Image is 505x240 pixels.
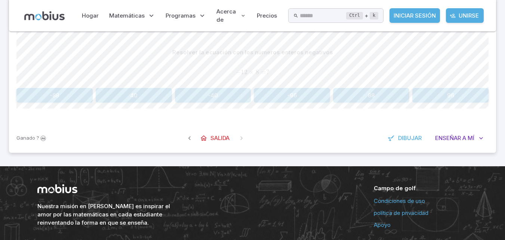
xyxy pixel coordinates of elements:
font: Iniciar sesión [394,12,436,19]
font: Salida [210,134,230,142]
font: Dibujar [398,134,422,142]
a: Iniciar sesión [389,8,440,23]
a: Precios [255,7,279,24]
font: − [235,68,241,76]
a: Hogar [80,7,101,24]
font: ? [266,68,270,76]
font: política de privacidad [374,209,428,216]
font: Matemáticas [109,12,145,19]
a: Condiciones de uso [374,197,468,205]
font: Unirse [459,12,479,19]
font: Condiciones de uso [374,197,425,204]
font: A mí [462,134,474,142]
font: 8 [256,68,259,76]
a: Apoyo [374,221,468,229]
font: Hogar [82,12,99,19]
font: Resolver la ecuación con los números enteros negativos [172,49,333,56]
a: Salida [196,131,235,145]
font: 96 [447,92,454,99]
font: -40 [208,92,218,99]
font: 12 [241,68,247,76]
kbd: Ctrl [346,12,363,19]
font: = [261,68,266,76]
font: Enseñar [435,134,461,142]
font: Nuestra misión en [PERSON_NAME] es inspirar el amor por las matemáticas en cada estudiante reinve... [37,203,170,226]
button: 40 [96,88,172,103]
p: Inicia sesión para ganar dólares Mobius [16,134,47,142]
font: -96 [287,92,297,99]
font: × [249,68,254,76]
button: -96 [254,88,330,103]
a: política de privacidad [374,209,468,217]
span: Previous Question [183,131,196,145]
font: Programas [166,12,195,19]
button: -40 [175,88,251,103]
button: 96 [412,88,489,103]
font: Campo de golf [374,185,416,192]
span: Sobre la última pregunta [235,131,248,145]
button: 88 [333,88,409,103]
font: 40 [130,92,138,99]
font: Acerca de [216,8,236,23]
kbd: k [370,12,378,19]
font: Precios [257,12,277,19]
button: Dibujar [384,131,427,145]
font: + [364,12,368,19]
font: -88 [50,92,59,99]
font: ? [37,135,39,141]
font: Ganado [16,135,35,141]
a: Unirse [446,8,484,23]
button: -88 [16,88,93,103]
font: Apoyo [374,221,391,228]
button: EnseñarA mí [430,131,489,145]
font: 88 [368,92,375,99]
